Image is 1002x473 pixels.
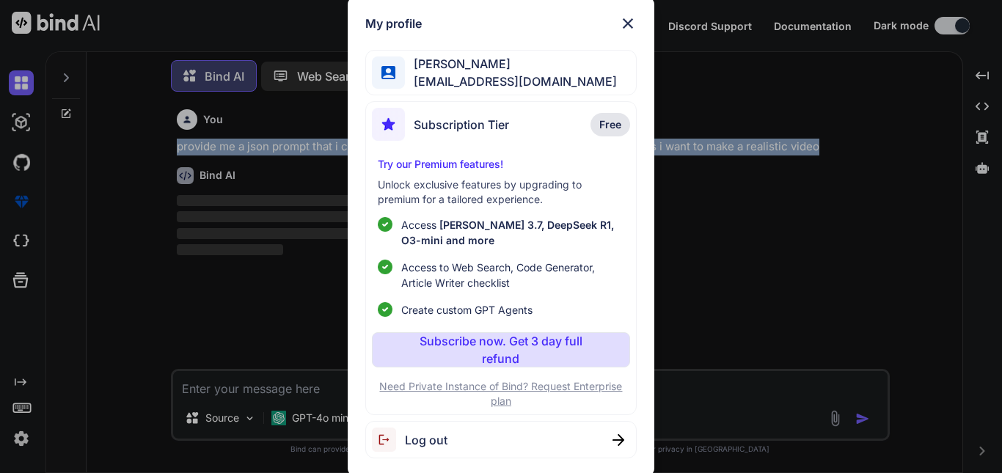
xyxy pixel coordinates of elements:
[372,379,629,408] p: Need Private Instance of Bind? Request Enterprise plan
[405,55,617,73] span: [PERSON_NAME]
[619,15,637,32] img: close
[405,431,447,449] span: Log out
[599,117,621,132] span: Free
[401,260,623,290] span: Access to Web Search, Code Generator, Article Writer checklist
[372,332,629,367] button: Subscribe now. Get 3 day full refund
[372,108,405,141] img: subscription
[378,260,392,274] img: checklist
[612,434,624,446] img: close
[378,157,623,172] p: Try our Premium features!
[378,302,392,317] img: checklist
[378,177,623,207] p: Unlock exclusive features by upgrading to premium for a tailored experience.
[401,332,601,367] p: Subscribe now. Get 3 day full refund
[405,73,617,90] span: [EMAIL_ADDRESS][DOMAIN_NAME]
[401,217,623,248] p: Access
[365,15,422,32] h1: My profile
[414,116,509,133] span: Subscription Tier
[401,302,533,318] span: Create custom GPT Agents
[401,219,614,246] span: [PERSON_NAME] 3.7, DeepSeek R1, O3-mini and more
[378,217,392,232] img: checklist
[381,66,395,80] img: profile
[372,428,405,452] img: logout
